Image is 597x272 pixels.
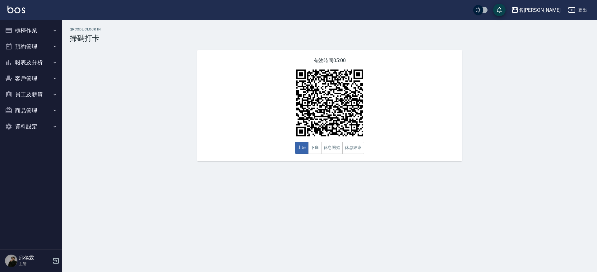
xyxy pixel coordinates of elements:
div: 名[PERSON_NAME] [519,6,561,14]
h2: QRcode Clock In [70,27,590,31]
button: 櫃檯作業 [2,22,60,39]
button: 商品管理 [2,103,60,119]
p: 主管 [19,261,51,267]
button: 報表及分析 [2,54,60,71]
button: 休息開始 [321,142,343,154]
h5: 邱傑霖 [19,255,51,261]
button: 名[PERSON_NAME] [509,4,563,16]
button: 客戶管理 [2,71,60,87]
button: save [493,4,506,16]
div: 有效時間 05:00 [197,50,462,161]
button: 下班 [308,142,322,154]
button: 資料設定 [2,118,60,135]
button: 登出 [566,4,590,16]
button: 上班 [295,142,308,154]
img: Person [5,255,17,267]
button: 休息結束 [342,142,364,154]
button: 預約管理 [2,39,60,55]
img: Logo [7,6,25,13]
button: 員工及薪資 [2,86,60,103]
h3: 掃碼打卡 [70,34,590,43]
